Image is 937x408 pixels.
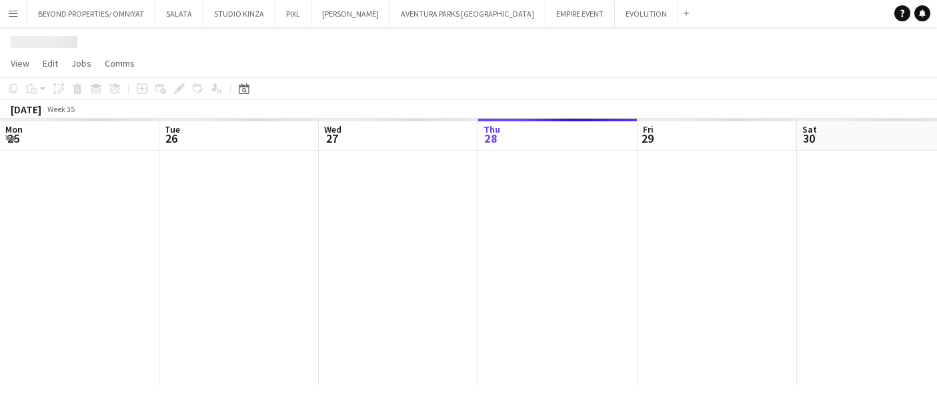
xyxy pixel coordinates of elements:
span: Tue [165,123,180,135]
span: Mon [5,123,23,135]
a: View [5,55,35,72]
button: BEYOND PROPERTIES/ OMNIYAT [27,1,155,27]
span: 27 [322,131,341,146]
span: 26 [163,131,180,146]
button: [PERSON_NAME] [311,1,390,27]
span: Thu [484,123,500,135]
span: Jobs [71,57,91,69]
div: [DATE] [11,103,41,116]
a: Edit [37,55,63,72]
button: STUDIO KINZA [203,1,275,27]
button: AVENTURA PARKS [GEOGRAPHIC_DATA] [390,1,546,27]
span: Wed [324,123,341,135]
button: EVOLUTION [615,1,678,27]
span: Comms [105,57,135,69]
span: 28 [482,131,500,146]
button: SALATA [155,1,203,27]
span: View [11,57,29,69]
a: Comms [99,55,140,72]
span: 29 [641,131,654,146]
span: Sat [802,123,817,135]
button: PIXL [275,1,311,27]
span: 30 [800,131,817,146]
button: EMPIRE EVENT [546,1,615,27]
span: 25 [3,131,23,146]
span: Fri [643,123,654,135]
a: Jobs [66,55,97,72]
span: Edit [43,57,58,69]
span: Week 35 [44,104,77,114]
